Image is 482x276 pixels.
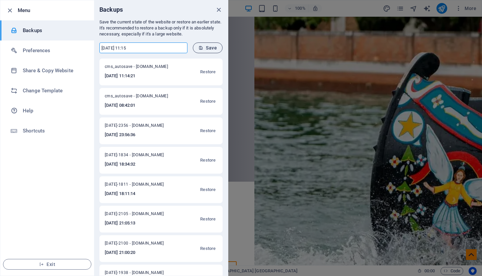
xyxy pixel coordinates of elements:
[200,156,216,164] span: Restore
[3,259,91,270] button: Exit
[23,127,85,135] h6: Shortcuts
[23,47,85,55] h6: Preferences
[215,6,223,14] button: close
[23,87,85,95] h6: Change Template
[200,68,216,76] span: Restore
[105,182,175,190] span: August25th2025-1811 - aroundvenicetours.com
[105,152,175,160] span: August25th2025-1834 - aroundvenicetours.com
[105,241,175,249] span: August24th2025-2100 - aroundvenicetours.com
[105,123,175,131] span: August25th2025-2356 - aroundvenicetours.com
[105,131,175,139] h6: [DATE] 23:56:36
[105,219,175,227] h6: [DATE] 21:05:13
[105,101,177,109] h6: [DATE] 08:42:01
[99,19,223,37] p: Save the current state of the website or restore an earlier state. It's recommended to restore a ...
[9,262,86,267] span: Exit
[200,97,216,105] span: Restore
[193,42,223,53] button: Save
[105,72,177,80] h6: [DATE] 11:14:21
[23,107,85,115] h6: Help
[23,26,85,34] h6: Backups
[198,64,217,80] button: Restore
[18,6,89,14] h6: Menu
[99,6,123,14] h6: Backups
[198,241,217,257] button: Restore
[200,127,216,135] span: Restore
[105,249,175,257] h6: [DATE] 21:00:20
[105,160,175,168] h6: [DATE] 18:34:32
[23,67,85,75] h6: Share & Copy Website
[99,42,187,53] input: Enter a name for a new backup (optional)
[198,45,217,51] span: Save
[105,93,177,101] span: cms_autosave - [DOMAIN_NAME]
[105,190,175,198] h6: [DATE] 18:11:14
[198,123,217,139] button: Restore
[200,186,216,194] span: Restore
[105,211,175,219] span: August24th2025-2105 - aroundvenicetours.com
[198,93,217,109] button: Restore
[200,245,216,253] span: Restore
[0,101,94,121] a: Help
[105,64,177,72] span: cms_autosave - [DOMAIN_NAME]
[198,182,217,198] button: Restore
[198,211,217,227] button: Restore
[200,215,216,223] span: Restore
[198,152,217,168] button: Restore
